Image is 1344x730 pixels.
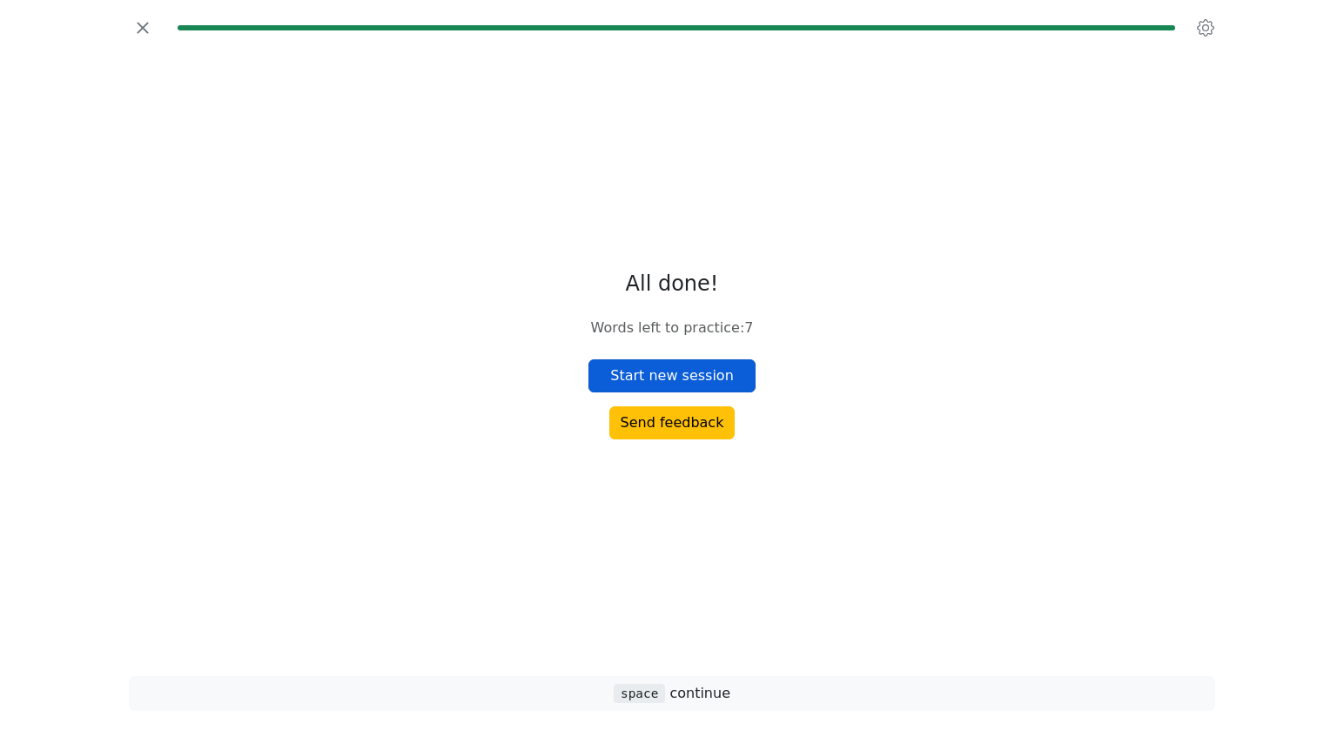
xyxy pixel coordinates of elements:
[588,359,756,392] button: Start new session
[614,684,665,703] span: space
[588,271,756,297] h4: All done!
[609,406,736,439] button: Send feedback
[588,318,756,338] p: Words left to practice : 7
[614,685,730,701] span: continue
